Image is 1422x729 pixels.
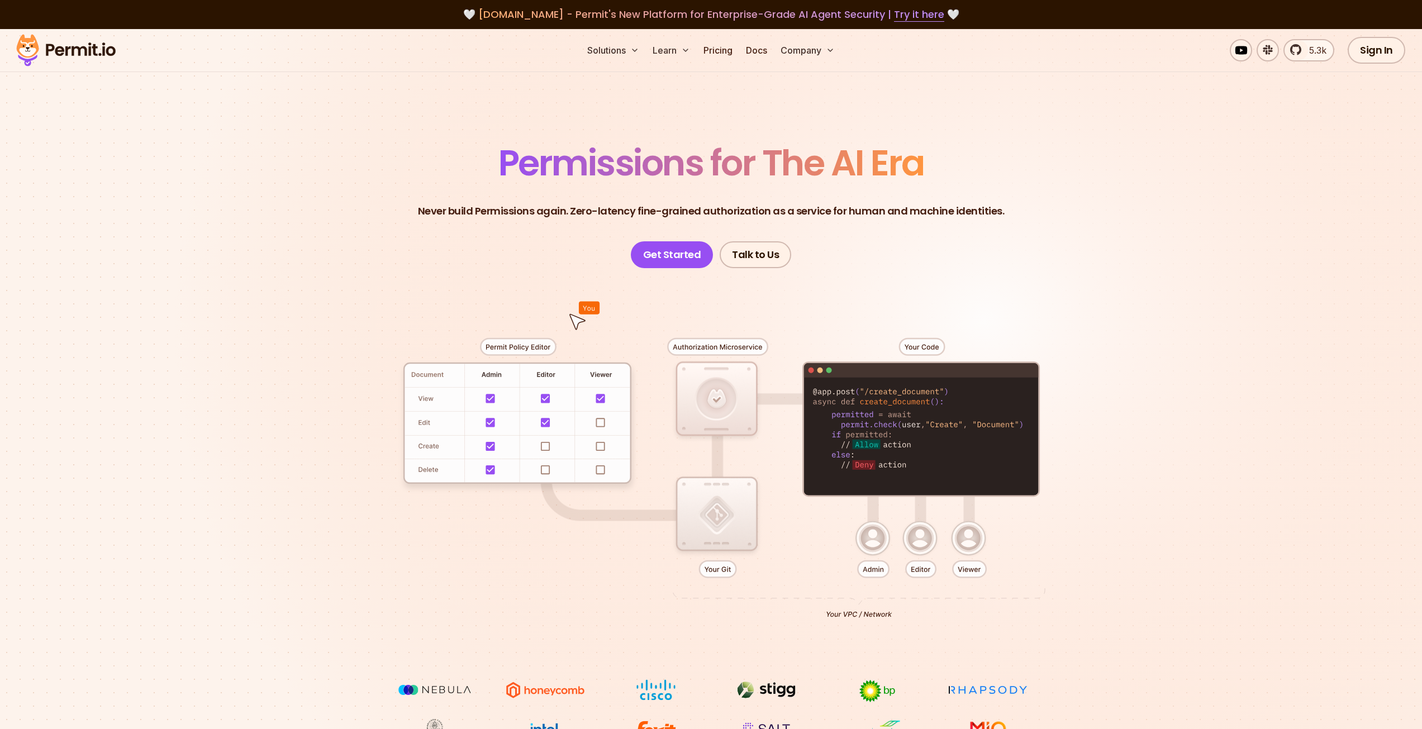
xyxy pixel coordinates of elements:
img: Nebula [393,679,477,701]
p: Never build Permissions again. Zero-latency fine-grained authorization as a service for human and... [418,203,1005,219]
img: bp [835,679,919,703]
span: Permissions for The AI Era [498,138,924,188]
div: 🤍 🤍 [27,7,1395,22]
a: Pricing [699,39,737,61]
a: 5.3k [1283,39,1334,61]
span: 5.3k [1302,44,1326,57]
a: Try it here [894,7,944,22]
img: Rhapsody Health [946,679,1030,701]
a: Talk to Us [720,241,791,268]
button: Solutions [583,39,644,61]
img: Honeycomb [503,679,587,701]
a: Sign In [1348,37,1405,64]
img: Permit logo [11,31,121,69]
button: Learn [648,39,695,61]
img: Cisco [614,679,698,701]
span: [DOMAIN_NAME] - Permit's New Platform for Enterprise-Grade AI Agent Security | [478,7,944,21]
button: Company [776,39,839,61]
img: Stigg [725,679,809,701]
a: Get Started [631,241,714,268]
a: Docs [741,39,772,61]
